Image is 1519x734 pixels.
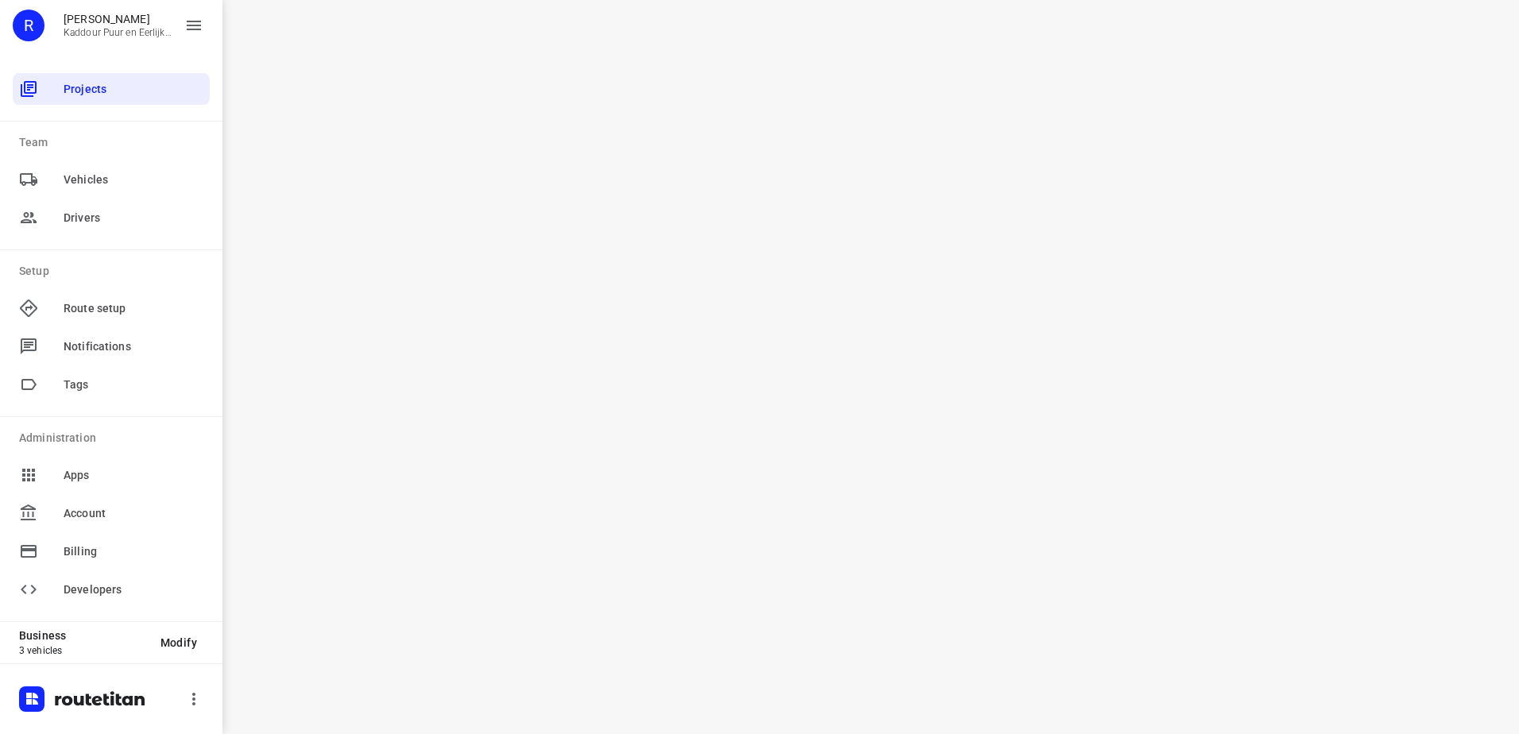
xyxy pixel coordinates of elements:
div: R [13,10,44,41]
span: Apps [64,467,203,484]
span: Modify [160,636,197,649]
p: Rachid Kaddour [64,13,172,25]
span: Projects [64,81,203,98]
span: Notifications [64,338,203,355]
div: Billing [13,535,210,567]
div: Apps [13,459,210,491]
div: Developers [13,574,210,605]
span: Vehicles [64,172,203,188]
span: Developers [64,581,203,598]
div: Account [13,497,210,529]
div: Route setup [13,292,210,324]
span: Billing [64,543,203,560]
span: Tags [64,377,203,393]
div: Notifications [13,330,210,362]
div: Projects [13,73,210,105]
span: Drivers [64,210,203,226]
div: Tags [13,369,210,400]
p: 3 vehicles [19,645,148,656]
p: Kaddour Puur en Eerlijk Vlees B.V. [64,27,172,38]
p: Business [19,629,148,642]
div: Drivers [13,202,210,234]
span: Account [64,505,203,522]
button: Modify [148,628,210,657]
p: Team [19,134,210,151]
p: Setup [19,263,210,280]
div: Vehicles [13,164,210,195]
span: Route setup [64,300,203,317]
p: Administration [19,430,210,446]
